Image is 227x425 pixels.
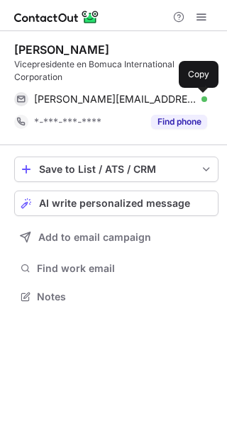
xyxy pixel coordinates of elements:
button: save-profile-one-click [14,157,218,182]
div: Save to List / ATS / CRM [39,164,194,175]
span: Find work email [37,262,213,275]
button: Reveal Button [151,115,207,129]
button: AI write personalized message [14,191,218,216]
span: Notes [37,290,213,303]
img: ContactOut v5.3.10 [14,8,99,25]
span: [PERSON_NAME][EMAIL_ADDRESS][PERSON_NAME][DOMAIN_NAME] [34,93,196,106]
span: Add to email campaign [38,232,151,243]
div: [PERSON_NAME] [14,42,109,57]
button: Notes [14,287,218,307]
button: Find work email [14,259,218,278]
span: AI write personalized message [39,198,190,209]
div: Vicepresidente en Bomuca International Corporation [14,58,218,84]
button: Add to email campaign [14,225,218,250]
